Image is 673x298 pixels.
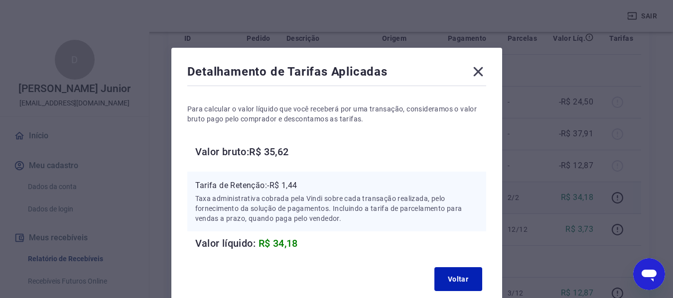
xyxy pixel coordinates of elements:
p: Taxa administrativa cobrada pela Vindi sobre cada transação realizada, pelo fornecimento da soluç... [195,194,478,223]
button: Voltar [434,267,482,291]
span: R$ 34,18 [259,237,298,249]
h6: Valor bruto: R$ 35,62 [195,144,486,160]
div: Detalhamento de Tarifas Aplicadas [187,64,486,84]
p: Tarifa de Retenção: -R$ 1,44 [195,180,478,192]
p: Para calcular o valor líquido que você receberá por uma transação, consideramos o valor bruto pag... [187,104,486,124]
iframe: Botão para abrir a janela de mensagens [633,258,665,290]
h6: Valor líquido: [195,235,486,251]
